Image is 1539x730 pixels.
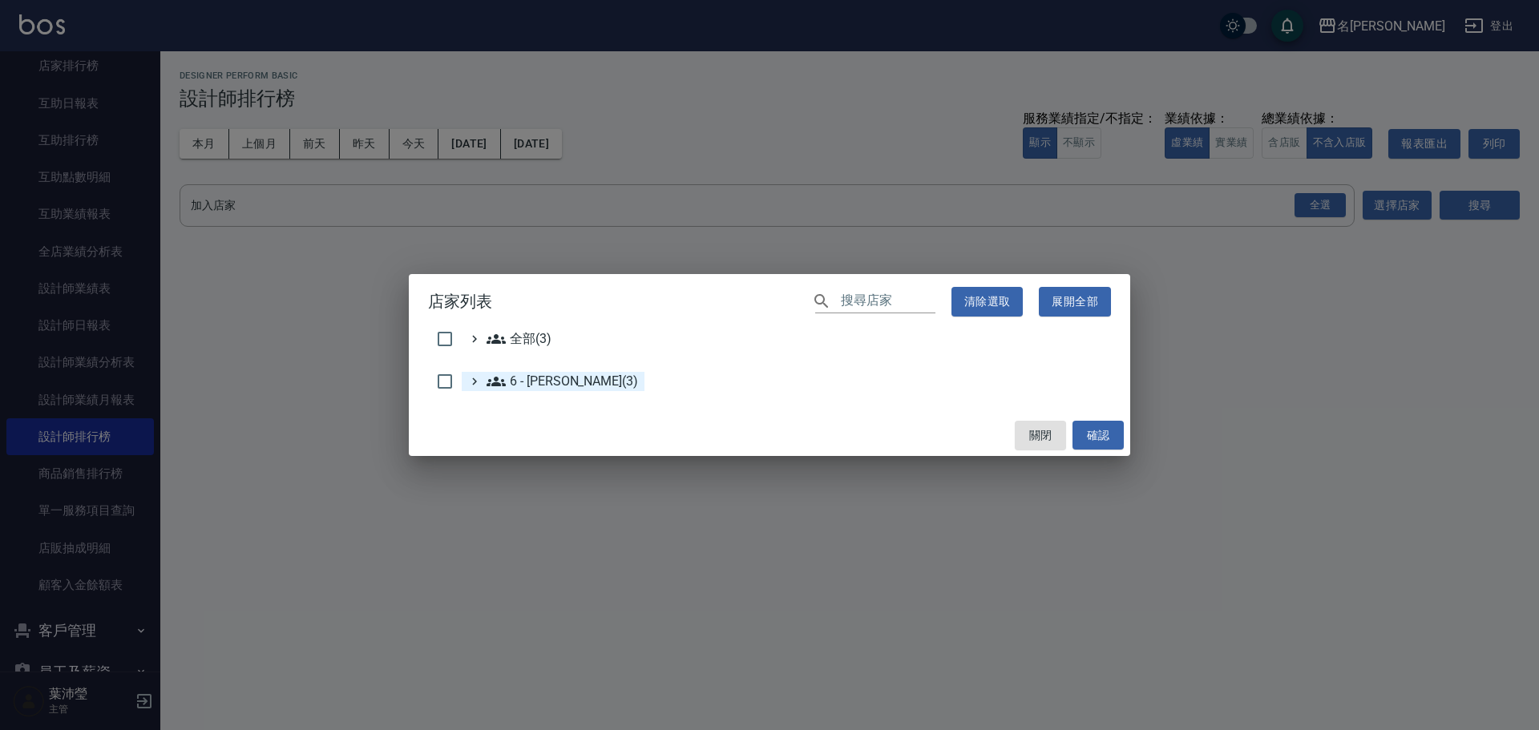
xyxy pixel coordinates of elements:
[487,372,638,391] span: 6 - [PERSON_NAME](3)
[1015,421,1066,450] button: 關閉
[841,290,935,313] input: 搜尋店家
[487,329,551,349] span: 全部(3)
[951,287,1024,317] button: 清除選取
[1039,287,1111,317] button: 展開全部
[1072,421,1124,450] button: 確認
[409,274,1130,329] h2: 店家列表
